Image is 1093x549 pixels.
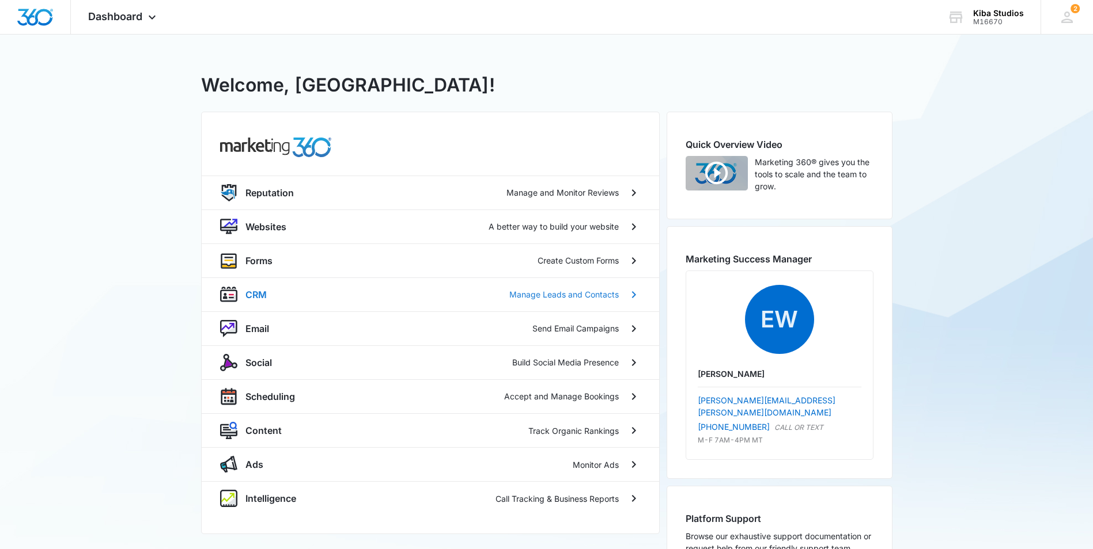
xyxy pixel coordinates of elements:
a: websiteWebsitesA better way to build your website [202,209,659,243]
p: Content [245,424,282,437]
h2: Quick Overview Video [686,138,873,151]
img: reputation [220,184,237,201]
img: intelligence [220,490,237,507]
img: forms [220,252,237,269]
p: Call Tracking & Business Reports [496,493,619,505]
p: Social [245,356,272,369]
img: social [220,354,237,371]
p: Forms [245,254,273,268]
p: A better way to build your website [489,220,619,232]
p: Marketing 360® gives you the tools to scale and the team to grow. [755,156,873,192]
p: Monitor Ads [573,459,619,471]
a: [PERSON_NAME][EMAIL_ADDRESS][PERSON_NAME][DOMAIN_NAME] [698,395,835,417]
a: socialSocialBuild Social Media Presence [202,345,659,379]
img: scheduling [220,388,237,406]
p: Track Organic Rankings [528,425,619,437]
h2: Platform Support [686,512,873,525]
a: adsAdsMonitor Ads [202,447,659,481]
p: Create Custom Forms [538,254,619,266]
img: crm [220,286,237,303]
img: nurture [220,320,237,337]
p: Intelligence [245,491,296,505]
span: Dashboard [88,10,142,22]
p: Scheduling [245,390,295,403]
h1: Welcome, [GEOGRAPHIC_DATA]! [201,71,495,99]
span: 2 [1071,4,1080,13]
p: Websites [245,220,286,234]
p: Send Email Campaigns [532,322,619,334]
a: contentContentTrack Organic Rankings [202,413,659,447]
a: nurtureEmailSend Email Campaigns [202,311,659,345]
p: Accept and Manage Bookings [504,390,619,402]
a: [PHONE_NUMBER] [698,421,770,433]
a: intelligenceIntelligenceCall Tracking & Business Reports [202,481,659,515]
a: reputationReputationManage and Monitor Reviews [202,176,659,209]
img: ads [220,456,237,473]
p: Build Social Media Presence [512,356,619,368]
p: CRM [245,288,267,302]
img: Quick Overview Video [686,156,748,190]
p: CALL OR TEXT [774,422,823,433]
p: Manage Leads and Contacts [509,288,619,300]
p: Manage and Monitor Reviews [506,186,619,199]
img: common.products.marketing.title [220,138,332,157]
span: EW [745,285,814,354]
p: [PERSON_NAME] [698,368,861,380]
a: schedulingSchedulingAccept and Manage Bookings [202,379,659,414]
img: content [220,422,237,439]
div: account id [973,18,1024,26]
p: Reputation [245,186,294,200]
p: Ads [245,457,263,471]
a: formsFormsCreate Custom Forms [202,243,659,277]
img: website [220,218,237,235]
div: account name [973,9,1024,18]
p: Email [245,322,269,335]
h2: Marketing Success Manager [686,252,873,266]
p: M-F 7AM-4PM MT [698,435,861,445]
div: notifications count [1071,4,1080,13]
a: crmCRMManage Leads and Contacts [202,277,659,311]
